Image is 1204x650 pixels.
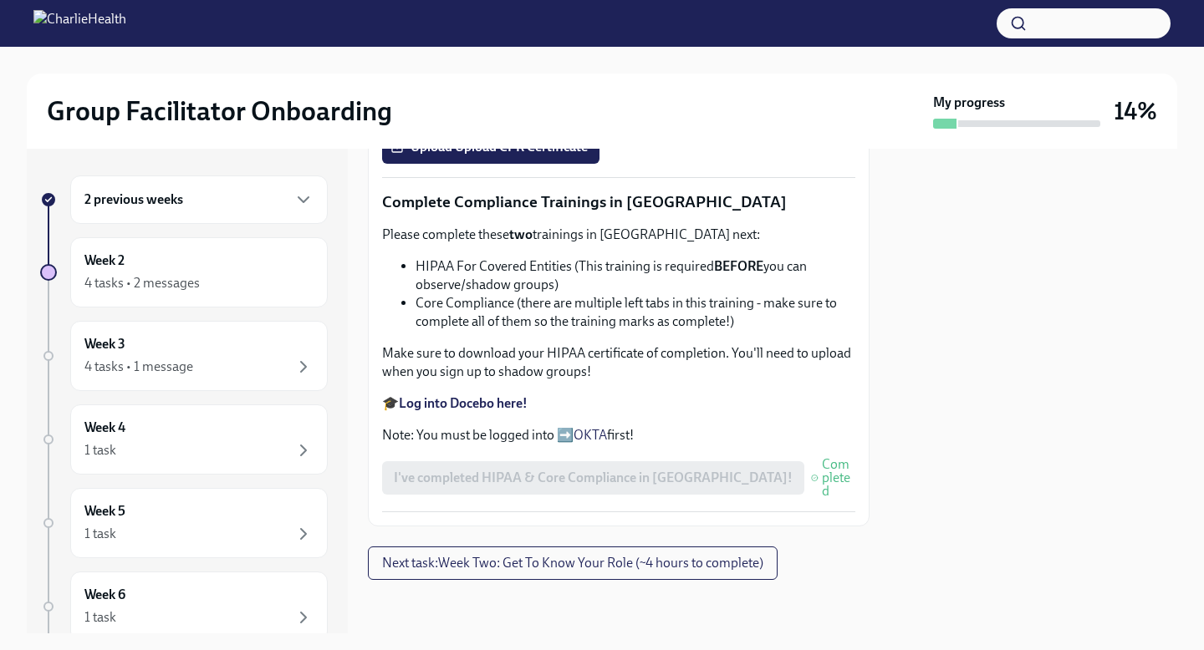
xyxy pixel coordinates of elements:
[84,358,193,376] div: 4 tasks • 1 message
[822,458,855,498] span: Completed
[40,321,328,391] a: Week 34 tasks • 1 message
[509,226,533,242] strong: two
[84,441,116,460] div: 1 task
[382,226,855,244] p: Please complete these trainings in [GEOGRAPHIC_DATA] next:
[416,294,855,331] li: Core Compliance (there are multiple left tabs in this training - make sure to complete all of the...
[40,488,328,558] a: Week 51 task
[40,404,328,475] a: Week 41 task
[714,258,763,274] strong: BEFORE
[84,335,125,353] h6: Week 3
[70,175,328,224] div: 2 previous weeks
[40,571,328,642] a: Week 61 task
[574,427,607,443] a: OKTA
[40,237,328,307] a: Week 24 tasks • 2 messages
[84,525,116,543] div: 1 task
[933,94,1005,112] strong: My progress
[84,251,125,270] h6: Week 2
[399,395,528,411] a: Log into Docebo here!
[84,419,125,437] h6: Week 4
[47,94,392,128] h2: Group Facilitator Onboarding
[33,10,126,37] img: CharlieHealth
[416,257,855,294] li: HIPAA For Covered Entities (This training is required you can observe/shadow groups)
[382,394,855,413] p: 🎓
[382,344,855,381] p: Make sure to download your HIPAA certificate of completion. You'll need to upload when you sign u...
[1114,96,1157,126] h3: 14%
[382,191,855,213] p: Complete Compliance Trainings in [GEOGRAPHIC_DATA]
[368,546,778,580] button: Next task:Week Two: Get To Know Your Role (~4 hours to complete)
[84,608,116,627] div: 1 task
[382,426,855,444] p: Note: You must be logged into ➡️ first!
[84,274,200,292] div: 4 tasks • 2 messages
[84,190,183,209] h6: 2 previous weeks
[382,555,763,571] span: Next task : Week Two: Get To Know Your Role (~4 hours to complete)
[84,586,125,604] h6: Week 6
[84,502,125,521] h6: Week 5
